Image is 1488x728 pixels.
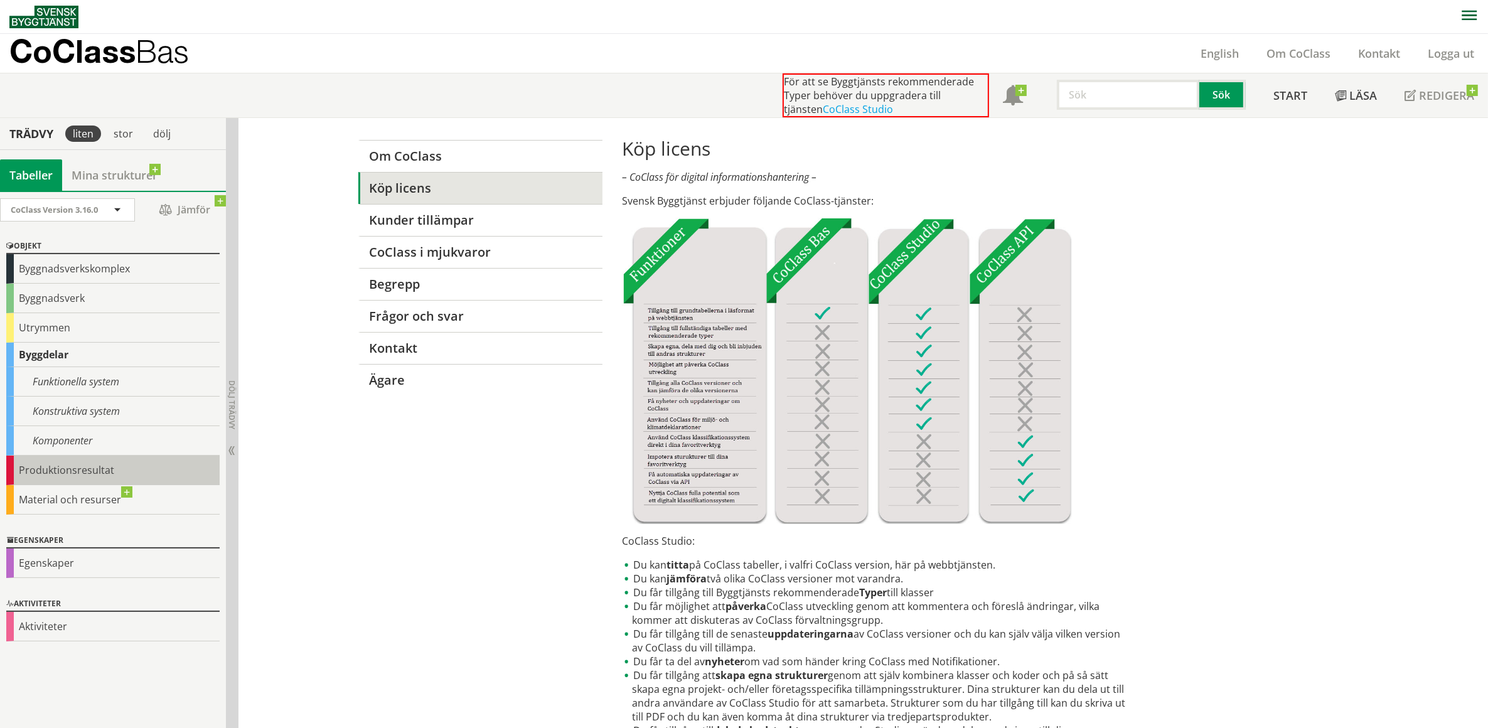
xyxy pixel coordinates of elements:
[622,627,1130,655] li: Du får tillgång till de senaste av CoClass versioner och du kan själv välja vilken version av CoC...
[358,140,602,172] a: Om CoClass
[622,668,1130,724] li: Du får tillgång att genom att själv kombinera klasser och koder och på så sätt skapa egna projekt...
[715,668,828,682] strong: skapa egna strukturer
[622,218,1072,524] img: Tjnster-Tabell_CoClassBas-Studio-API2022-12-22.jpg
[6,367,220,397] div: Funktionella system
[1187,46,1253,61] a: English
[6,597,220,612] div: Aktiviteter
[783,73,989,117] div: För att se Byggtjänsts rekommenderade Typer behöver du uppgradera till tjänsten
[1003,87,1023,107] span: Notifikationer
[9,34,216,73] a: CoClassBas
[622,599,1130,627] li: Du får möjlighet att CoClass utveckling genom att kommentera och föreslå ändringar, vilka kommer ...
[1260,73,1321,117] a: Start
[705,655,744,668] strong: nyheter
[622,170,816,184] em: – CoClass för digital informationshantering –
[136,33,189,70] span: Bas
[666,572,707,586] strong: jämföra
[768,627,854,641] strong: uppdateringarna
[1273,88,1307,103] span: Start
[358,268,602,300] a: Begrepp
[622,534,1130,548] p: CoClass Studio:
[1349,88,1377,103] span: Läsa
[6,239,220,254] div: Objekt
[622,137,1130,160] h1: Köp licens
[6,397,220,426] div: Konstruktiva system
[6,612,220,641] div: Aktiviteter
[823,102,893,116] a: CoClass Studio
[859,586,887,599] strong: Typer
[6,549,220,578] div: Egenskaper
[622,194,1130,208] p: Svensk Byggtjänst erbjuder följande CoClass-tjänster:
[358,300,602,332] a: Frågor och svar
[6,343,220,367] div: Byggdelar
[1057,80,1199,110] input: Sök
[6,313,220,343] div: Utrymmen
[106,126,141,142] div: stor
[1419,88,1474,103] span: Redigera
[358,364,602,396] a: Ägare
[9,44,189,58] p: CoClass
[11,204,98,215] span: CoClass Version 3.16.0
[62,159,167,191] a: Mina strukturer
[725,599,766,613] strong: påverka
[1253,46,1344,61] a: Om CoClass
[1199,80,1246,110] button: Sök
[147,199,223,221] span: Jämför
[622,558,1130,572] li: Du kan på CoClass tabeller, i valfri CoClass version, här på webbtjänsten.
[227,380,237,429] span: Dölj trädvy
[9,6,78,28] img: Svensk Byggtjänst
[1391,73,1488,117] a: Redigera
[6,456,220,485] div: Produktionsresultat
[6,426,220,456] div: Komponenter
[146,126,178,142] div: dölj
[622,655,1130,668] li: Du får ta del av om vad som händer kring CoClass med Notifikationer.
[666,558,689,572] strong: titta
[1414,46,1488,61] a: Logga ut
[1344,46,1414,61] a: Kontakt
[6,284,220,313] div: Byggnadsverk
[6,254,220,284] div: Byggnadsverkskomplex
[6,533,220,549] div: Egenskaper
[358,332,602,364] a: Kontakt
[622,572,1130,586] li: Du kan två olika CoClass versioner mot varandra.
[358,172,602,204] a: Köp licens
[358,236,602,268] a: CoClass i mjukvaror
[65,126,101,142] div: liten
[6,485,220,515] div: Material och resurser
[358,204,602,236] a: Kunder tillämpar
[622,586,1130,599] li: Du får tillgång till Byggtjänsts rekommenderade till klasser
[3,127,60,141] div: Trädvy
[1321,73,1391,117] a: Läsa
